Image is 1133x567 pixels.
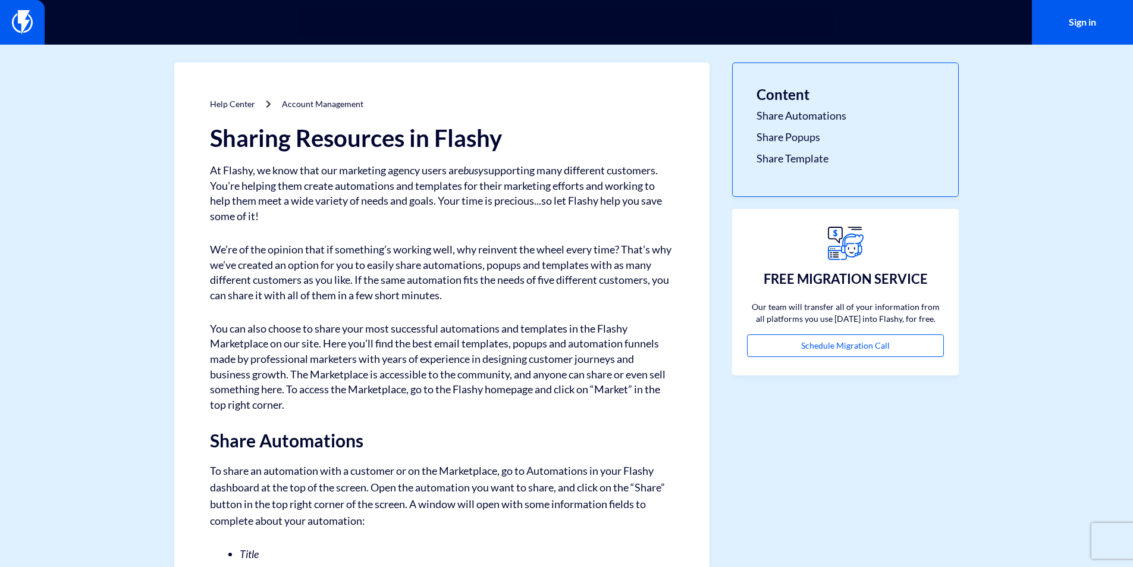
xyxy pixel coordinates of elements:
[757,108,934,124] a: Share Automations
[282,99,363,109] a: Account Management
[747,334,944,357] a: Schedule Migration Call
[210,163,674,224] p: At Flashy, we know that our marketing agency users are supporting many different customers. You’r...
[764,272,928,286] h3: FREE MIGRATION SERVICE
[210,242,674,303] p: We’re of the opinion that if something’s working well, why reinvent the wheel every time? That’s ...
[757,130,934,145] a: Share Popups
[210,125,674,151] h1: Sharing Resources in Flashy
[757,151,934,167] a: Share Template
[747,301,944,325] p: Our team will transfer all of your information from all platforms you use [DATE] into Flashy, for...
[210,462,674,529] p: To share an automation with a customer or on the Marketplace, go to Automations in your Flashy da...
[299,9,834,36] input: Search...
[757,87,934,102] h3: Content
[210,430,363,451] strong: Share Automations
[463,164,484,177] em: busy
[240,547,259,560] em: Title
[210,321,674,413] p: You can also choose to share your most successful automations and templates in the Flashy Marketp...
[210,99,255,109] a: Help Center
